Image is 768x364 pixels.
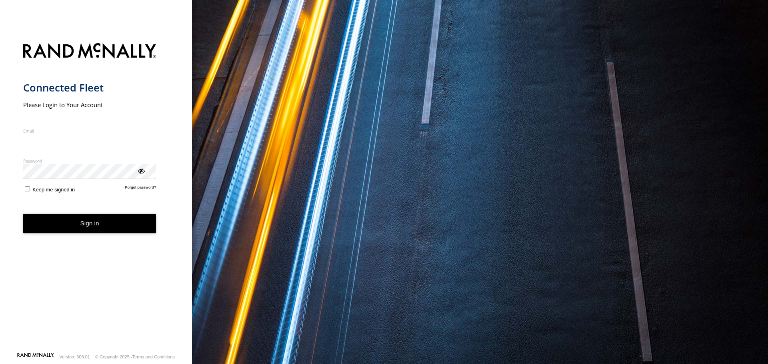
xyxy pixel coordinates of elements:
span: Keep me signed in [32,187,75,193]
div: © Copyright 2025 - [95,354,175,359]
img: Rand McNally [23,42,156,62]
label: Email [23,128,156,134]
a: Visit our Website [17,353,54,361]
h1: Connected Fleet [23,81,156,94]
a: Terms and Conditions [132,354,175,359]
h2: Please Login to Your Account [23,101,156,109]
label: Password [23,158,156,164]
div: Version: 308.01 [60,354,90,359]
input: Keep me signed in [25,186,30,191]
div: ViewPassword [137,167,145,175]
a: Forgot password? [125,185,156,193]
form: main [23,38,169,352]
button: Sign in [23,214,156,233]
